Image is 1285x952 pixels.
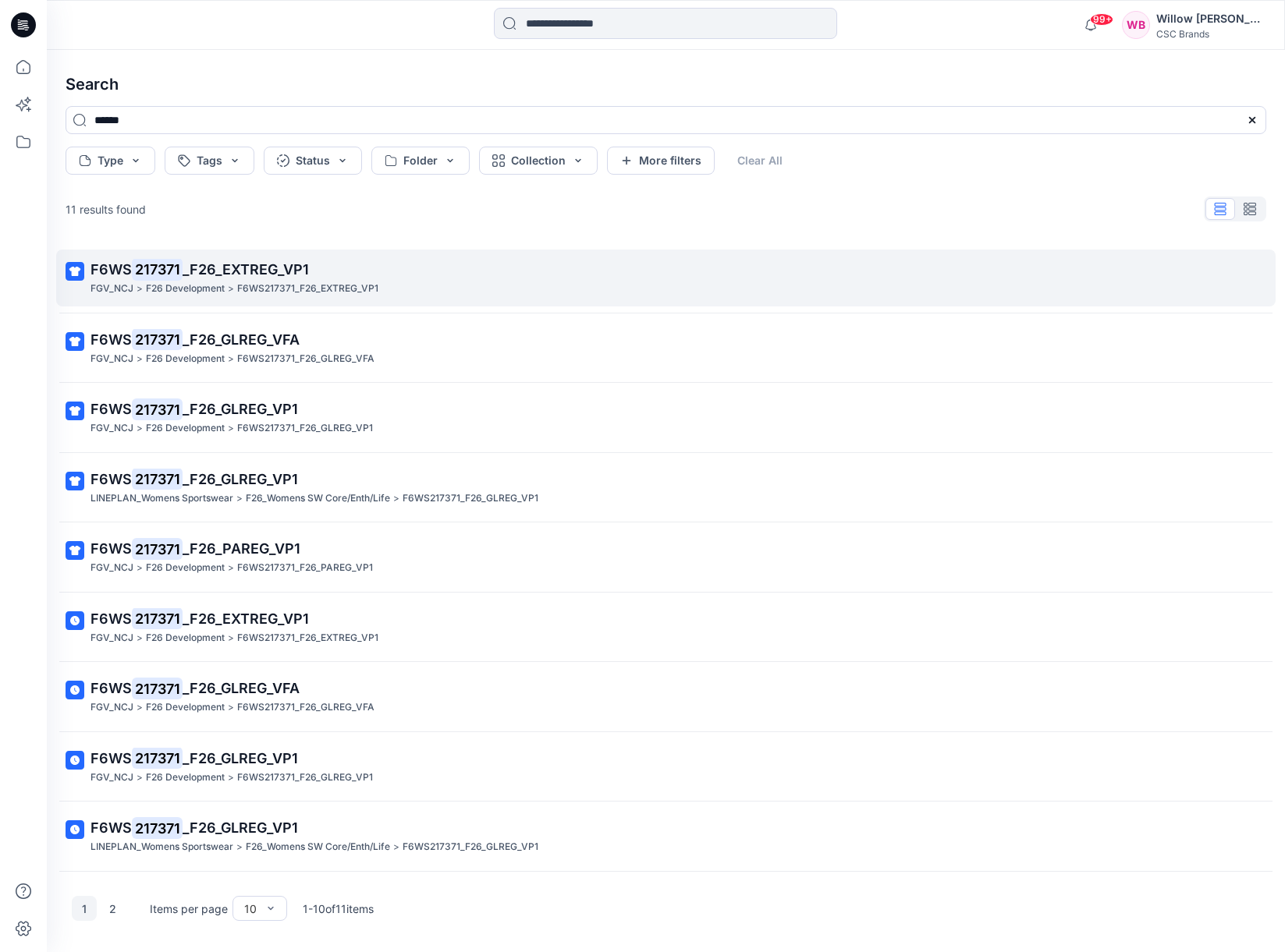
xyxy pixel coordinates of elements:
p: F26_Womens SW Core/Enth/Life [246,839,390,855]
p: > [393,839,399,855]
p: > [137,281,143,297]
mark: 217371 [132,817,183,839]
div: Willow [PERSON_NAME] [1156,9,1265,28]
p: FGV_NCJ [91,770,133,786]
span: _F26_GLREG_VFA [183,680,300,696]
p: 1 - 10 of 11 items [303,901,374,917]
span: F6WS [91,540,132,557]
div: WB [1122,11,1150,39]
a: F6WS217371_F26_GLREG_VP1FGV_NCJ>F26 Development>F6WS217371_F26_GLREG_VP1 [56,389,1276,446]
p: F26_Womens SW Core/Enth/Life [246,490,390,507]
p: FGV_NCJ [91,351,133,367]
div: 10 [244,901,257,917]
p: F6WS217371_F26_GLREG_VFA [237,351,374,367]
p: > [228,770,234,786]
p: F26 Development [146,351,225,367]
p: > [137,699,143,716]
p: FGV_NCJ [91,560,133,576]
button: Status [264,147,362,175]
button: 1 [72,896,97,921]
mark: 217371 [132,538,183,560]
span: _F26_GLREG_VFA [183,331,300,348]
p: F6WS217371_F26_GLREG_VFA [237,699,374,716]
a: F6WS217371_F26_EXTREG_VP1FGV_NCJ>F26 Development>F6WS217371_F26_EXTREG_VP1 [56,250,1276,306]
p: F26 Development [146,699,225,716]
mark: 217371 [132,747,183,769]
p: Items per page [150,901,228,917]
p: > [228,699,234,716]
p: > [137,770,143,786]
p: FGV_NCJ [91,630,133,646]
p: F6WS217371_F26_GLREG_VP1 [237,420,373,437]
p: F6WS217371_F26_EXTREG_VP1 [237,630,378,646]
button: Folder [371,147,470,175]
p: 11 results found [66,201,146,218]
p: F6WS217371_F26_EXTREG_VP1 [237,281,378,297]
div: CSC Brands [1156,28,1265,40]
a: F6WS217371_F26_GLREG_VP1LINEPLAN_Womens Sportswear>F26_Womens SW Core/Enth/Life>F6WS217371_F26_GL... [56,808,1276,865]
p: FGV_NCJ [91,699,133,716]
mark: 217371 [132,607,183,629]
p: > [236,490,243,507]
p: F26 Development [146,630,225,646]
span: _F26_GLREG_VP1 [183,819,298,836]
a: F6WS217371_F26_GLREG_VP1LINEPLAN_Womens Sportswear>F26_Womens SW Core/Enth/Life>F6WS217371_F26_GL... [56,459,1276,516]
p: > [228,560,234,576]
span: _F26_EXTREG_VP1 [183,261,309,278]
button: Collection [479,147,598,175]
p: > [137,420,143,437]
p: > [228,281,234,297]
p: F26 Development [146,281,225,297]
mark: 217371 [132,398,183,420]
p: LINEPLAN_Womens Sportswear [91,490,233,507]
a: F6WS217371_F26_EXTREG_VP1FGV_NCJ>F26 Development>F6WS217371_F26_EXTREG_VP1 [56,599,1276,656]
mark: 217371 [132,258,183,280]
span: F6WS [91,401,132,417]
span: F6WS [91,819,132,836]
span: F6WS [91,331,132,348]
span: F6WS [91,610,132,627]
button: Tags [165,147,254,175]
button: 2 [100,896,125,921]
button: Type [66,147,155,175]
p: > [137,560,143,576]
span: F6WS [91,261,132,278]
span: 99+ [1090,13,1113,26]
span: _F26_GLREG_VP1 [183,750,298,766]
p: > [393,490,399,507]
button: More filters [607,147,715,175]
mark: 217371 [132,678,183,699]
p: > [228,420,234,437]
span: _F26_GLREG_VP1 [183,401,298,417]
p: F6WS217371_F26_GLREG_VP1 [237,770,373,786]
p: F26 Development [146,560,225,576]
p: > [228,351,234,367]
p: F6WS217371_F26_PAREG_VP1 [237,560,373,576]
p: > [228,630,234,646]
p: F26 Development [146,420,225,437]
span: F6WS [91,471,132,487]
p: LINEPLAN_Womens Sportswear [91,839,233,855]
p: > [236,839,243,855]
p: F6WS217371_F26_GLREG_VP1 [403,490,538,507]
mark: 217371 [132,468,183,490]
p: FGV_NCJ [91,420,133,437]
a: F6WS217371_F26_GLREG_VFAFGV_NCJ>F26 Development>F6WS217371_F26_GLREG_VFA [56,668,1276,725]
span: _F26_GLREG_VP1 [183,471,298,487]
p: F6WS217371_F26_GLREG_VP1 [403,839,538,855]
span: _F26_PAREG_VP1 [183,540,300,557]
mark: 217371 [132,328,183,350]
p: FGV_NCJ [91,281,133,297]
p: F26 Development [146,770,225,786]
span: F6WS [91,750,132,766]
a: F6WS217371_F26_PAREG_VP1FGV_NCJ>F26 Development>F6WS217371_F26_PAREG_VP1 [56,529,1276,586]
a: F6WS217371_F26_GLREG_VFAFGV_NCJ>F26 Development>F6WS217371_F26_GLREG_VFA [56,320,1276,377]
p: > [137,630,143,646]
p: > [137,351,143,367]
h4: Search [53,62,1279,106]
span: _F26_EXTREG_VP1 [183,610,309,627]
a: F6WS217371_F26_GLREG_VP1FGV_NCJ>F26 Development>F6WS217371_F26_GLREG_VP1 [56,738,1276,795]
span: F6WS [91,680,132,696]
